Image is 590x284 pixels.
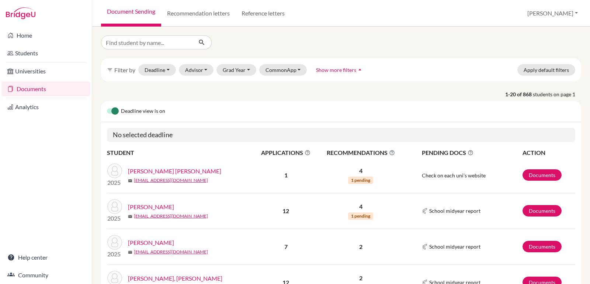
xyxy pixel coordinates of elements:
b: 12 [282,207,289,214]
span: PENDING DOCS [422,148,522,157]
b: 7 [284,243,288,250]
p: 2025 [107,250,122,259]
a: Students [1,46,90,60]
span: School midyear report [429,207,480,215]
th: ACTION [522,148,575,157]
strong: 1-20 of 868 [505,90,533,98]
a: Documents [523,205,562,217]
a: Documents [523,241,562,252]
button: Grad Year [216,64,256,76]
p: 2 [318,242,404,251]
span: 1 pending [348,177,373,184]
a: [PERSON_NAME], [PERSON_NAME] [128,274,222,283]
a: [EMAIL_ADDRESS][DOMAIN_NAME] [134,249,208,255]
a: Documents [523,169,562,181]
button: Deadline [138,64,176,76]
p: 2025 [107,214,122,223]
button: Show more filtersarrow_drop_up [310,64,370,76]
button: [PERSON_NAME] [524,6,581,20]
a: Home [1,28,90,43]
input: Find student by name... [101,35,192,49]
p: 2 [318,274,404,283]
span: mail [128,250,132,254]
th: STUDENT [107,148,254,157]
a: [PERSON_NAME] [128,238,174,247]
i: arrow_drop_up [356,66,364,73]
span: School midyear report [429,243,480,250]
button: Advisor [179,64,214,76]
span: Show more filters [316,67,356,73]
a: Help center [1,250,90,265]
span: mail [128,179,132,183]
h5: No selected deadline [107,128,575,142]
i: filter_list [107,67,113,73]
a: [EMAIL_ADDRESS][DOMAIN_NAME] [134,177,208,184]
button: CommonApp [259,64,307,76]
img: Maktabi, Habibah [107,235,122,250]
a: [PERSON_NAME] [PERSON_NAME] [128,167,221,176]
a: Universities [1,64,90,79]
p: 4 [318,202,404,211]
a: Community [1,268,90,283]
span: RECOMMENDATIONS [318,148,404,157]
span: APPLICATIONS [255,148,317,157]
span: Deadline view is on [121,107,165,116]
a: [EMAIL_ADDRESS][DOMAIN_NAME] [134,213,208,219]
img: Common App logo [422,208,428,214]
a: [PERSON_NAME] [128,202,174,211]
b: 1 [284,172,288,179]
img: Common App logo [422,244,428,250]
button: Apply default filters [517,64,575,76]
span: mail [128,214,132,219]
img: Khalifa, Lilly Ehab [107,199,122,214]
p: 4 [318,166,404,175]
span: Check on each uni's website [422,172,486,179]
img: Bridge-U [6,7,35,19]
img: Habashy, Mamdouh Ashraf [107,163,122,178]
a: Documents [1,82,90,96]
p: 2025 [107,178,122,187]
a: Analytics [1,100,90,114]
span: Filter by [114,66,135,73]
span: students on page 1 [533,90,581,98]
span: 1 pending [348,212,373,220]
